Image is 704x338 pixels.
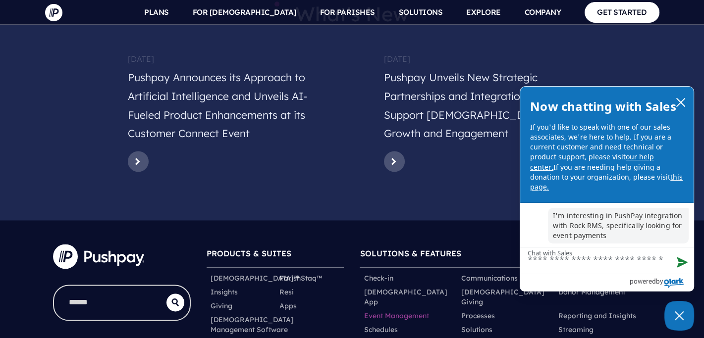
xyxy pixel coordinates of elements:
[548,208,689,243] p: I'm interesting in PushPay integration with Rock RMS, specifically looking for event payments
[360,244,651,267] h6: SOLUTIONS & FEATURES
[364,311,429,321] a: Event Management
[630,275,656,288] span: powered
[461,287,550,307] a: [DEMOGRAPHIC_DATA] Giving
[630,274,694,291] a: Powered by Olark
[558,311,636,321] a: Reporting and Insights
[530,172,683,192] a: this page.
[279,273,322,283] a: ParishStaq™
[558,287,625,297] a: Donor Management
[211,315,294,335] a: [DEMOGRAPHIC_DATA] Management Software
[128,49,321,68] h6: [DATE]
[364,287,453,307] a: [DEMOGRAPHIC_DATA] App
[585,2,659,22] a: GET STARTED
[384,68,577,147] h5: Pushpay Unveils New Strategic Partnerships and Integrations to Support [DEMOGRAPHIC_DATA] Growth ...
[461,311,494,321] a: Processes
[530,122,684,193] p: If you'd like to speak with one of our sales associates, we're here to help. If you are a current...
[364,325,397,335] a: Schedules
[279,287,293,297] a: Resi
[295,1,409,26] span: What's New
[673,95,689,109] button: close chatbox
[207,244,344,267] h6: PRODUCTS & SUITES
[530,97,676,116] h2: Now chatting with Sales
[558,325,593,335] a: Streaming
[528,249,572,256] label: Chat with Sales
[128,68,321,147] h5: Pushpay Announces its Approach to Artificial Intelligence and Unveils AI-Fueled Product Enhanceme...
[211,287,238,297] a: Insights
[669,251,694,274] button: Send message
[279,301,296,311] a: Apps
[520,86,694,291] div: olark chatbox
[364,273,393,283] a: Check-in
[520,203,694,247] div: chat
[211,301,232,311] a: Giving
[530,152,654,171] a: our help center.
[211,273,299,283] a: [DEMOGRAPHIC_DATA]™
[384,49,577,68] h6: [DATE]
[461,325,492,335] a: Solutions
[461,273,517,283] a: Communications
[664,301,694,331] button: Close Chatbox
[656,275,663,288] span: by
